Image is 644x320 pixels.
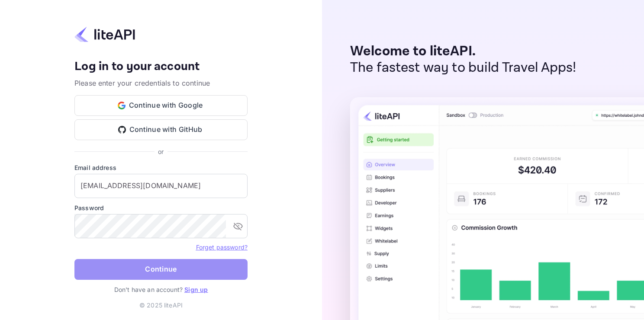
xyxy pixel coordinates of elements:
[184,286,208,293] a: Sign up
[74,174,248,198] input: Enter your email address
[196,243,248,251] a: Forget password?
[229,218,247,235] button: toggle password visibility
[74,203,248,212] label: Password
[74,259,248,280] button: Continue
[158,147,164,156] p: or
[74,59,248,74] h4: Log in to your account
[74,95,248,116] button: Continue with Google
[350,60,576,76] p: The fastest way to build Travel Apps!
[74,285,248,294] p: Don't have an account?
[74,78,248,88] p: Please enter your credentials to continue
[74,26,135,43] img: liteapi
[139,301,183,310] p: © 2025 liteAPI
[196,243,248,251] a: Forget password?
[74,163,248,172] label: Email address
[74,119,248,140] button: Continue with GitHub
[350,43,576,60] p: Welcome to liteAPI.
